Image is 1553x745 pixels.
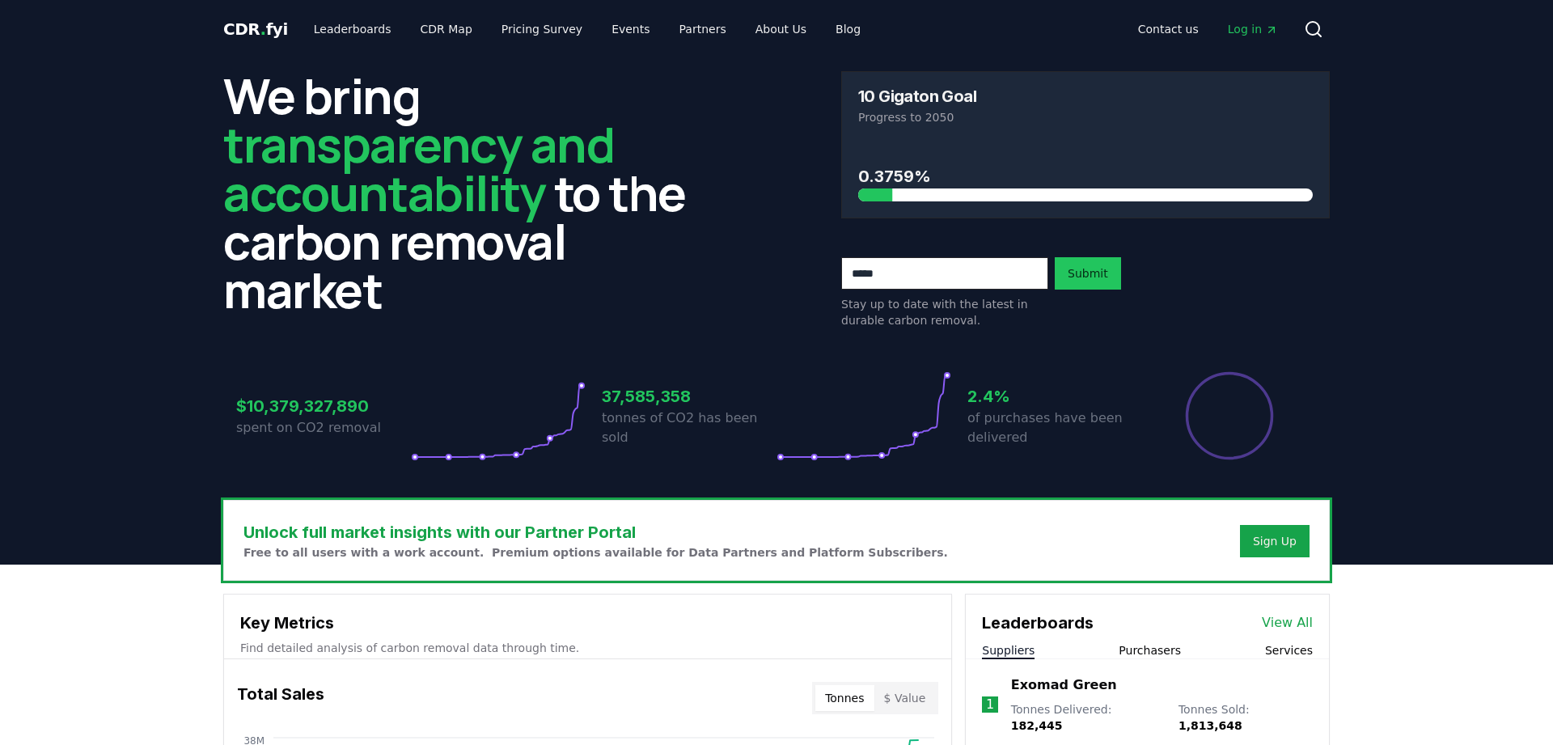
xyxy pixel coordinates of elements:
a: CDR.fyi [223,18,288,40]
button: Sign Up [1240,525,1310,557]
p: spent on CO2 removal [236,418,411,438]
a: CDR Map [408,15,485,44]
button: Tonnes [815,685,874,711]
span: Log in [1228,21,1278,37]
h3: Total Sales [237,682,324,714]
div: Percentage of sales delivered [1184,370,1275,461]
nav: Main [1125,15,1291,44]
h3: Key Metrics [240,611,935,635]
p: Progress to 2050 [858,109,1313,125]
button: Services [1265,642,1313,658]
h3: 10 Gigaton Goal [858,88,976,104]
a: Leaderboards [301,15,404,44]
p: 1 [986,695,994,714]
p: Free to all users with a work account. Premium options available for Data Partners and Platform S... [243,544,948,561]
h2: We bring to the carbon removal market [223,71,712,314]
h3: 2.4% [967,384,1142,408]
h3: 37,585,358 [602,384,776,408]
button: $ Value [874,685,936,711]
a: Events [599,15,662,44]
h3: Leaderboards [982,611,1094,635]
a: View All [1262,613,1313,633]
a: Pricing Survey [489,15,595,44]
span: 182,445 [1011,719,1063,732]
a: Log in [1215,15,1291,44]
h3: Unlock full market insights with our Partner Portal [243,520,948,544]
a: Blog [823,15,874,44]
p: Tonnes Delivered : [1011,701,1162,734]
a: Partners [666,15,739,44]
h3: $10,379,327,890 [236,394,411,418]
a: About Us [743,15,819,44]
button: Purchasers [1119,642,1181,658]
button: Submit [1055,257,1121,290]
p: of purchases have been delivered [967,408,1142,447]
p: Stay up to date with the latest in durable carbon removal. [841,296,1048,328]
p: Find detailed analysis of carbon removal data through time. [240,640,935,656]
span: transparency and accountability [223,111,614,226]
span: . [260,19,266,39]
a: Exomad Green [1011,675,1117,695]
a: Sign Up [1253,533,1297,549]
h3: 0.3759% [858,164,1313,188]
nav: Main [301,15,874,44]
span: CDR fyi [223,19,288,39]
p: Tonnes Sold : [1179,701,1313,734]
span: 1,813,648 [1179,719,1242,732]
a: Contact us [1125,15,1212,44]
button: Suppliers [982,642,1035,658]
p: tonnes of CO2 has been sold [602,408,776,447]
